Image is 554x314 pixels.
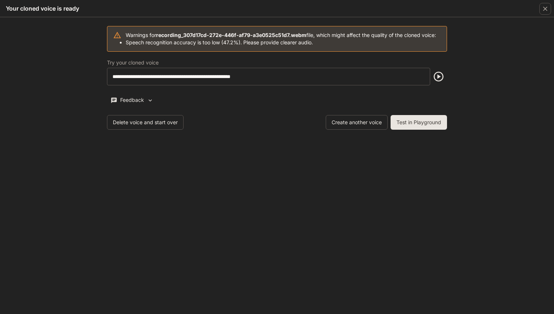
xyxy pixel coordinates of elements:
[156,32,306,38] b: recording_307d17cd-272e-446f-af79-a3e0525c51d7.webm
[126,29,436,49] div: Warnings for file, which might affect the quality of the cloned voice:
[107,94,157,106] button: Feedback
[6,4,79,12] h5: Your cloned voice is ready
[107,60,159,65] p: Try your cloned voice
[326,115,388,130] button: Create another voice
[126,39,436,46] li: Speech recognition accuracy is too low (47.2%). Please provide clearer audio.
[391,115,447,130] button: Test in Playground
[107,115,184,130] button: Delete voice and start over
